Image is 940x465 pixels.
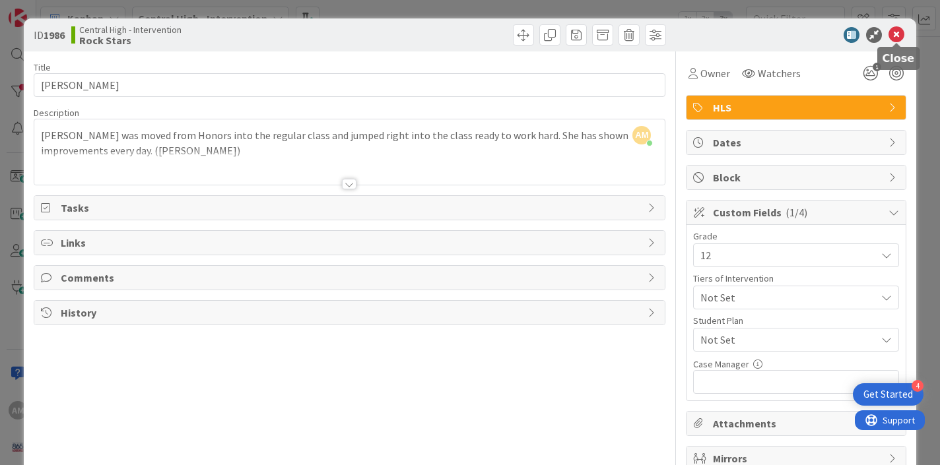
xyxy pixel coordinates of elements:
span: 12 [700,246,869,264]
span: ( 1/4 ) [786,206,807,219]
b: Rock Stars [79,35,182,46]
span: Not Set [700,288,869,307]
span: History [61,305,642,321]
span: Owner [700,65,730,81]
span: Links [61,235,642,251]
p: [PERSON_NAME] was moved from Honors into the regular class and jumped right into the class ready ... [41,128,659,158]
div: Student Plan [693,316,899,325]
span: Block [713,170,882,185]
span: Dates [713,135,882,150]
div: Grade [693,232,899,241]
span: Description [34,107,79,119]
span: Not Set [700,332,876,348]
span: HLS [713,100,882,115]
h5: Close [883,52,915,65]
span: Custom Fields [713,204,882,220]
span: AM [632,126,651,144]
div: Get Started [863,388,913,401]
input: type card name here... [34,73,666,97]
span: Watchers [758,65,801,81]
label: Case Manager [693,358,749,370]
div: Tiers of Intervention [693,274,899,283]
span: Tasks [61,200,642,216]
div: Open Get Started checklist, remaining modules: 4 [853,383,923,406]
span: Support [28,2,60,18]
label: Title [34,61,51,73]
div: 4 [912,380,923,392]
span: Attachments [713,416,882,431]
b: 1986 [44,28,65,42]
span: Central High - Intervention [79,24,182,35]
span: 1 [873,63,881,71]
span: ID [34,27,65,43]
span: Comments [61,270,642,286]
